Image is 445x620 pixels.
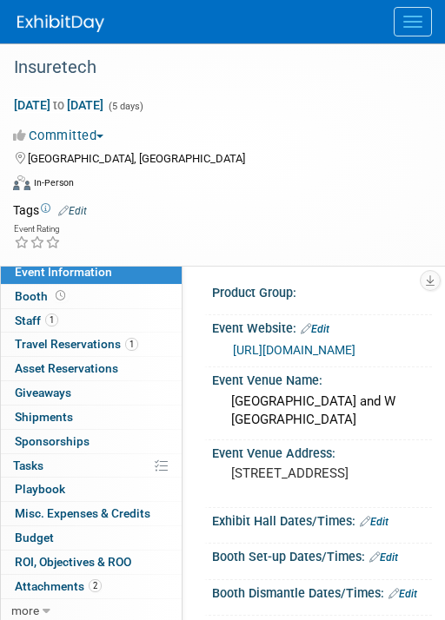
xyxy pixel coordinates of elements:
[1,430,182,453] a: Sponsorships
[394,7,432,36] button: Menu
[58,205,87,217] a: Edit
[212,367,432,389] div: Event Venue Name:
[233,343,355,357] a: [URL][DOMAIN_NAME]
[301,323,329,335] a: Edit
[212,315,432,338] div: Event Website:
[33,176,74,189] div: In-Person
[13,173,410,199] div: Event Format
[1,526,182,550] a: Budget
[225,388,419,434] div: [GEOGRAPHIC_DATA] and W [GEOGRAPHIC_DATA]
[28,152,245,165] span: [GEOGRAPHIC_DATA], [GEOGRAPHIC_DATA]
[11,604,39,617] span: more
[212,580,432,603] div: Booth Dismantle Dates/Times:
[1,333,182,356] a: Travel Reservations1
[107,101,143,112] span: (5 days)
[1,454,182,478] a: Tasks
[15,289,69,303] span: Booth
[15,410,73,424] span: Shipments
[45,313,58,326] span: 1
[1,357,182,380] a: Asset Reservations
[231,465,413,481] pre: [STREET_ADDRESS]
[15,337,138,351] span: Travel Reservations
[13,175,30,189] img: Format-Inperson.png
[389,588,417,600] a: Edit
[8,52,410,83] div: Insuretech
[1,478,182,501] a: Playbook
[1,406,182,429] a: Shipments
[360,516,389,528] a: Edit
[212,280,432,301] div: Product Group:
[13,201,87,219] td: Tags
[15,313,58,327] span: Staff
[15,506,150,520] span: Misc. Expenses & Credits
[1,285,182,308] a: Booth
[1,381,182,405] a: Giveaways
[15,361,118,375] span: Asset Reservations
[212,440,432,462] div: Event Venue Address:
[50,98,67,112] span: to
[15,579,102,593] span: Attachments
[125,338,138,351] span: 1
[1,575,182,598] a: Attachments2
[15,531,54,544] span: Budget
[1,261,182,284] a: Event Information
[13,127,110,145] button: Committed
[1,551,182,574] a: ROI, Objectives & ROO
[15,555,131,569] span: ROI, Objectives & ROO
[1,309,182,333] a: Staff1
[15,482,65,496] span: Playbook
[15,265,112,279] span: Event Information
[1,502,182,525] a: Misc. Expenses & Credits
[15,434,90,448] span: Sponsorships
[17,15,104,32] img: ExhibitDay
[212,544,432,566] div: Booth Set-up Dates/Times:
[14,225,61,234] div: Event Rating
[212,508,432,531] div: Exhibit Hall Dates/Times:
[369,551,398,564] a: Edit
[13,97,104,113] span: [DATE] [DATE]
[15,386,71,399] span: Giveaways
[13,458,43,472] span: Tasks
[89,579,102,592] span: 2
[52,289,69,302] span: Booth not reserved yet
